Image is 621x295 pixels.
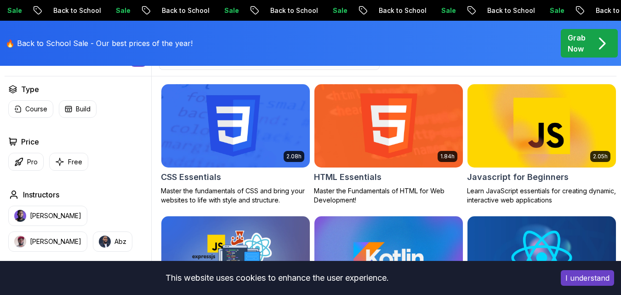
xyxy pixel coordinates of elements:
[314,84,463,168] img: HTML Essentials card
[259,6,321,15] p: Back to School
[561,270,614,286] button: Accept cookies
[430,6,459,15] p: Sale
[593,153,608,160] p: 2.05h
[161,186,310,205] p: Master the fundamentals of CSS and bring your websites to life with style and structure.
[21,136,39,147] h2: Price
[321,6,351,15] p: Sale
[440,153,455,160] p: 1.84h
[59,100,97,118] button: Build
[93,231,132,252] button: instructor imgAbz
[114,237,126,246] p: Abz
[314,186,463,205] p: Master the Fundamentals of HTML for Web Development!
[286,153,302,160] p: 2.08h
[8,231,87,252] button: instructor img[PERSON_NAME]
[42,6,104,15] p: Back to School
[213,6,242,15] p: Sale
[21,84,39,95] h2: Type
[367,6,430,15] p: Back to School
[150,6,213,15] p: Back to School
[7,268,547,288] div: This website uses cookies to enhance the user experience.
[467,84,616,168] img: Javascript for Beginners card
[27,157,38,167] p: Pro
[476,6,538,15] p: Back to School
[8,100,53,118] button: Course
[161,84,310,205] a: CSS Essentials card2.08hCSS EssentialsMaster the fundamentals of CSS and bring your websites to l...
[14,210,26,222] img: instructor img
[25,104,47,114] p: Course
[99,236,111,248] img: instructor img
[8,153,44,171] button: Pro
[104,6,134,15] p: Sale
[6,38,193,49] p: 🔥 Back to School Sale - Our best prices of the year!
[314,84,463,205] a: HTML Essentials card1.84hHTML EssentialsMaster the Fundamentals of HTML for Web Development!
[568,32,586,54] p: Grab Now
[23,189,59,200] h2: Instructors
[161,171,221,184] h2: CSS Essentials
[314,171,382,184] h2: HTML Essentials
[49,153,88,171] button: Free
[76,104,91,114] p: Build
[161,84,310,168] img: CSS Essentials card
[8,206,87,226] button: instructor img[PERSON_NAME]
[467,84,616,205] a: Javascript for Beginners card2.05hJavascript for BeginnersLearn JavaScript essentials for creatin...
[467,186,616,205] p: Learn JavaScript essentials for creating dynamic, interactive web applications
[30,237,81,246] p: [PERSON_NAME]
[30,211,81,220] p: [PERSON_NAME]
[14,236,26,248] img: instructor img
[467,171,569,184] h2: Javascript for Beginners
[538,6,568,15] p: Sale
[68,157,82,167] p: Free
